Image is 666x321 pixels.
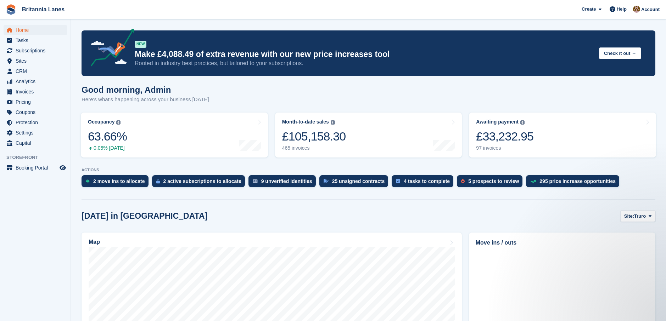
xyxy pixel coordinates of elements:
[16,25,58,35] span: Home
[261,178,312,184] div: 9 unverified identities
[641,6,660,13] span: Account
[282,145,346,151] div: 465 invoices
[520,120,525,125] img: icon-info-grey-7440780725fd019a000dd9b08b2336e03edf1995a4989e88bcd33f0948082b44.svg
[248,175,319,191] a: 9 unverified identities
[4,25,67,35] a: menu
[582,6,596,13] span: Create
[93,178,145,184] div: 2 move ins to allocate
[476,239,649,247] h2: Move ins / outs
[16,35,58,45] span: Tasks
[16,87,58,97] span: Invoices
[88,129,127,144] div: 63.66%
[89,239,100,245] h2: Map
[19,4,67,15] a: Britannia Lanes
[88,119,114,125] div: Occupancy
[4,138,67,148] a: menu
[58,164,67,172] a: Preview store
[624,213,634,220] span: Site:
[530,180,536,183] img: price_increase_opportunities-93ffe204e8149a01c8c9dc8f82e8f89637d9d84a8eef4429ea346261dce0b2c0.svg
[16,163,58,173] span: Booking Portal
[4,46,67,56] a: menu
[332,178,385,184] div: 25 unsigned contracts
[319,175,392,191] a: 25 unsigned contracts
[620,210,655,222] button: Site: Truro
[81,113,268,157] a: Occupancy 63.66% 0.05% [DATE]
[539,178,616,184] div: 295 price increase opportunities
[599,47,641,59] button: Check it out →
[82,168,655,172] p: ACTIONS
[16,46,58,56] span: Subscriptions
[82,85,209,94] h1: Good morning, Admin
[163,178,241,184] div: 2 active subscriptions to allocate
[331,120,335,125] img: icon-info-grey-7440780725fd019a000dd9b08b2336e03edf1995a4989e88bcd33f0948082b44.svg
[16,138,58,148] span: Capital
[476,129,533,144] div: £33,232.95
[156,179,160,184] img: active_subscription_to_allocate_icon-d502201f5373d7db506a760aba3b589e785aa758c864c3986d89f69b8ff3...
[461,179,465,183] img: prospect-51fa495bee0391a8d652442698ab0144808aea92771e9ea1ae160a38d050c398.svg
[82,96,209,104] p: Here's what's happening across your business [DATE]
[16,107,58,117] span: Coupons
[16,66,58,76] span: CRM
[404,178,450,184] div: 4 tasks to complete
[275,113,462,157] a: Month-to-date sales £105,158.30 465 invoices
[135,41,146,48] div: NEW
[469,113,656,157] a: Awaiting payment £33,232.95 97 invoices
[633,6,640,13] img: Admin
[82,175,152,191] a: 2 move ins to allocate
[152,175,248,191] a: 2 active subscriptions to allocate
[4,76,67,86] a: menu
[4,107,67,117] a: menu
[82,211,207,221] h2: [DATE] in [GEOGRAPHIC_DATA]
[16,76,58,86] span: Analytics
[16,128,58,138] span: Settings
[85,29,134,69] img: price-adjustments-announcement-icon-8257ccfd72463d97f412b2fc003d46551f7dbcb40ab6d574587a9cd5c0d94...
[4,163,67,173] a: menu
[617,6,627,13] span: Help
[135,59,593,67] p: Rooted in industry best practices, but tailored to your subscriptions.
[253,179,258,183] img: verify_identity-adf6edd0f0f0b5bbfe63781bf79b02c33cf7c696d77639b501bdc392416b5a36.svg
[396,179,400,183] img: task-75834270c22a3079a89374b754ae025e5fb1db73e45f91037f5363f120a921f8.svg
[324,179,329,183] img: contract_signature_icon-13c848040528278c33f63329250d36e43548de30e8caae1d1a13099fd9432cc5.svg
[88,145,127,151] div: 0.05% [DATE]
[4,35,67,45] a: menu
[634,213,646,220] span: Truro
[4,97,67,107] a: menu
[6,154,71,161] span: Storefront
[526,175,623,191] a: 295 price increase opportunities
[282,129,346,144] div: £105,158.30
[468,178,519,184] div: 5 prospects to review
[6,4,16,15] img: stora-icon-8386f47178a22dfd0bd8f6a31ec36ba5ce8667c1dd55bd0f319d3a0aa187defe.svg
[16,97,58,107] span: Pricing
[86,179,90,183] img: move_ins_to_allocate_icon-fdf77a2bb77ea45bf5b3d319d69a93e2d87916cf1d5bf7949dd705db3b84f3ca.svg
[16,56,58,66] span: Sites
[4,56,67,66] a: menu
[116,120,121,125] img: icon-info-grey-7440780725fd019a000dd9b08b2336e03edf1995a4989e88bcd33f0948082b44.svg
[4,128,67,138] a: menu
[4,87,67,97] a: menu
[135,49,593,59] p: Make £4,088.49 of extra revenue with our new price increases tool
[392,175,457,191] a: 4 tasks to complete
[476,119,519,125] div: Awaiting payment
[16,117,58,127] span: Protection
[4,66,67,76] a: menu
[282,119,329,125] div: Month-to-date sales
[457,175,526,191] a: 5 prospects to review
[476,145,533,151] div: 97 invoices
[4,117,67,127] a: menu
